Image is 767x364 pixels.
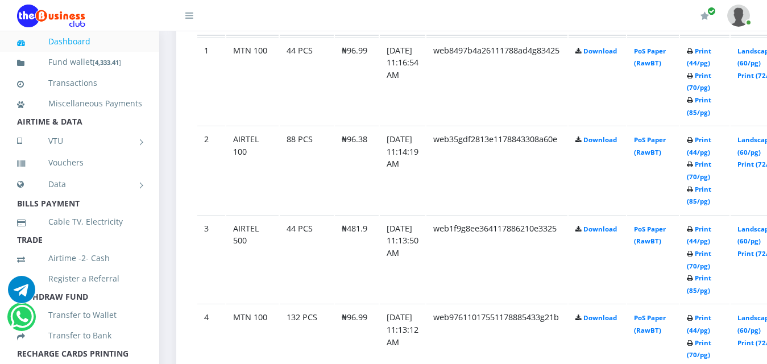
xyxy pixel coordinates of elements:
[10,312,34,330] a: Chat for support
[17,322,142,349] a: Transfer to Bank
[687,249,711,270] a: Print (70/pg)
[687,71,711,92] a: Print (70/pg)
[335,126,379,214] td: ₦96.38
[335,37,379,125] td: ₦96.99
[17,70,142,96] a: Transactions
[700,11,709,20] i: Renew/Upgrade Subscription
[583,313,617,322] a: Download
[17,245,142,271] a: Airtime -2- Cash
[17,49,142,76] a: Fund wallet[4,333.41]
[93,58,121,67] small: [ ]
[17,28,142,55] a: Dashboard
[727,5,750,27] img: User
[583,135,617,144] a: Download
[8,284,35,303] a: Chat for support
[634,313,666,334] a: PoS Paper (RawBT)
[226,215,279,303] td: AIRTEL 500
[583,47,617,55] a: Download
[17,266,142,292] a: Register a Referral
[226,37,279,125] td: MTN 100
[687,96,711,117] a: Print (85/pg)
[426,37,567,125] td: web8497b4a26111788ad4g83425
[280,126,334,214] td: 88 PCS
[687,135,711,156] a: Print (44/pg)
[197,126,225,214] td: 2
[687,160,711,181] a: Print (70/pg)
[17,90,142,117] a: Miscellaneous Payments
[17,5,85,27] img: Logo
[335,215,379,303] td: ₦481.9
[380,37,425,125] td: [DATE] 11:16:54 AM
[634,135,666,156] a: PoS Paper (RawBT)
[197,215,225,303] td: 3
[707,7,716,15] span: Renew/Upgrade Subscription
[280,215,334,303] td: 44 PCS
[17,302,142,328] a: Transfer to Wallet
[17,170,142,198] a: Data
[380,215,425,303] td: [DATE] 11:13:50 AM
[380,126,425,214] td: [DATE] 11:14:19 AM
[687,225,711,246] a: Print (44/pg)
[17,150,142,176] a: Vouchers
[197,37,225,125] td: 1
[426,126,567,214] td: web35gdf2813e1178843308a60e
[95,58,119,67] b: 4,333.41
[687,338,711,359] a: Print (70/pg)
[634,225,666,246] a: PoS Paper (RawBT)
[226,126,279,214] td: AIRTEL 100
[426,215,567,303] td: web1f9g8ee364117886210e3325
[687,274,711,295] a: Print (85/pg)
[687,313,711,334] a: Print (44/pg)
[280,37,334,125] td: 44 PCS
[583,225,617,233] a: Download
[634,47,666,68] a: PoS Paper (RawBT)
[687,185,711,206] a: Print (85/pg)
[17,127,142,155] a: VTU
[687,47,711,68] a: Print (44/pg)
[17,209,142,235] a: Cable TV, Electricity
